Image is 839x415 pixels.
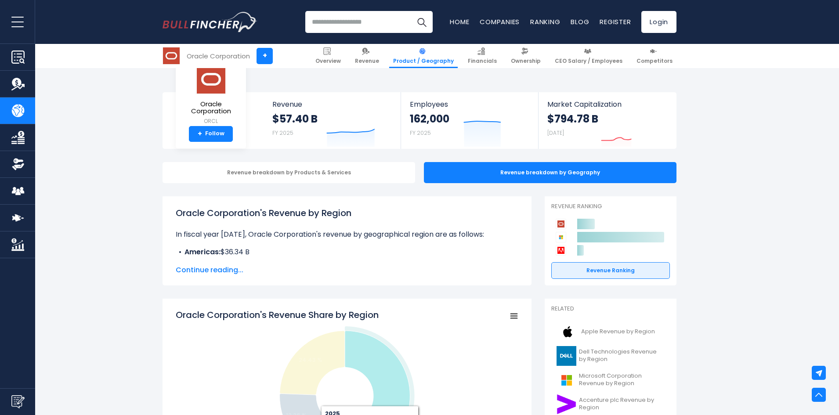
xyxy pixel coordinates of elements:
a: Dell Technologies Revenue by Region [551,344,670,368]
small: FY 2025 [410,129,431,137]
tspan: Oracle Corporation's Revenue Share by Region [176,309,379,321]
a: +Follow [189,126,233,142]
span: Product / Geography [393,58,454,65]
span: Dell Technologies Revenue by Region [579,348,665,363]
span: Apple Revenue by Region [581,328,655,336]
img: Microsoft Corporation competitors logo [556,232,566,242]
span: Market Capitalization [547,100,667,108]
a: Employees 162,000 FY 2025 [401,92,538,149]
strong: 162,000 [410,112,449,126]
img: Oracle Corporation competitors logo [556,219,566,229]
span: CEO Salary / Employees [555,58,622,65]
a: Overview [311,44,345,68]
a: Market Capitalization $794.78 B [DATE] [539,92,676,149]
strong: $794.78 B [547,112,598,126]
span: Accenture plc Revenue by Region [579,397,665,411]
a: CEO Salary / Employees [551,44,626,68]
h1: Oracle Corporation's Revenue by Region [176,206,518,220]
img: ORCL logo [163,47,180,64]
img: DELL logo [557,346,576,366]
a: Product / Geography [389,44,458,68]
a: Microsoft Corporation Revenue by Region [551,368,670,392]
div: Revenue breakdown by Products & Services [163,162,415,183]
b: Asia Pacific: [184,257,228,267]
a: Companies [480,17,520,26]
b: Americas: [184,247,221,257]
span: Revenue [272,100,392,108]
strong: + [198,130,202,138]
span: Ownership [511,58,541,65]
p: Related [551,305,670,313]
div: Oracle Corporation [187,51,250,61]
a: Blog [571,17,589,26]
a: Revenue $57.40 B FY 2025 [264,92,401,149]
a: Financials [464,44,501,68]
p: In fiscal year [DATE], Oracle Corporation's revenue by geographical region are as follows: [176,229,518,240]
img: MSFT logo [557,370,576,390]
div: Revenue breakdown by Geography [424,162,676,183]
span: Employees [410,100,529,108]
a: + [257,48,273,64]
a: Login [641,11,676,33]
a: Register [600,17,631,26]
img: Ownership [11,158,25,171]
li: $36.34 B [176,247,518,257]
small: FY 2025 [272,129,293,137]
img: Bullfincher logo [163,12,257,32]
small: [DATE] [547,129,564,137]
text: 24.43 % [299,356,322,364]
span: Financials [468,58,497,65]
img: Adobe competitors logo [556,245,566,256]
img: ACN logo [557,394,576,414]
a: Go to homepage [163,12,257,32]
a: Apple Revenue by Region [551,320,670,344]
small: ORCL [183,117,239,125]
span: Continue reading... [176,265,518,275]
span: Oracle Corporation [183,101,239,115]
img: ORCL logo [195,65,226,94]
img: AAPL logo [557,322,579,342]
strong: $57.40 B [272,112,318,126]
a: Home [450,17,469,26]
a: Competitors [633,44,676,68]
a: Ranking [530,17,560,26]
a: Revenue [351,44,383,68]
button: Search [411,11,433,33]
span: Overview [315,58,341,65]
li: $7.04 B [176,257,518,268]
p: Revenue Ranking [551,203,670,210]
span: Competitors [636,58,673,65]
span: Revenue [355,58,379,65]
span: Microsoft Corporation Revenue by Region [579,372,665,387]
a: Revenue Ranking [551,262,670,279]
a: Oracle Corporation ORCL [182,64,239,126]
a: Ownership [507,44,545,68]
